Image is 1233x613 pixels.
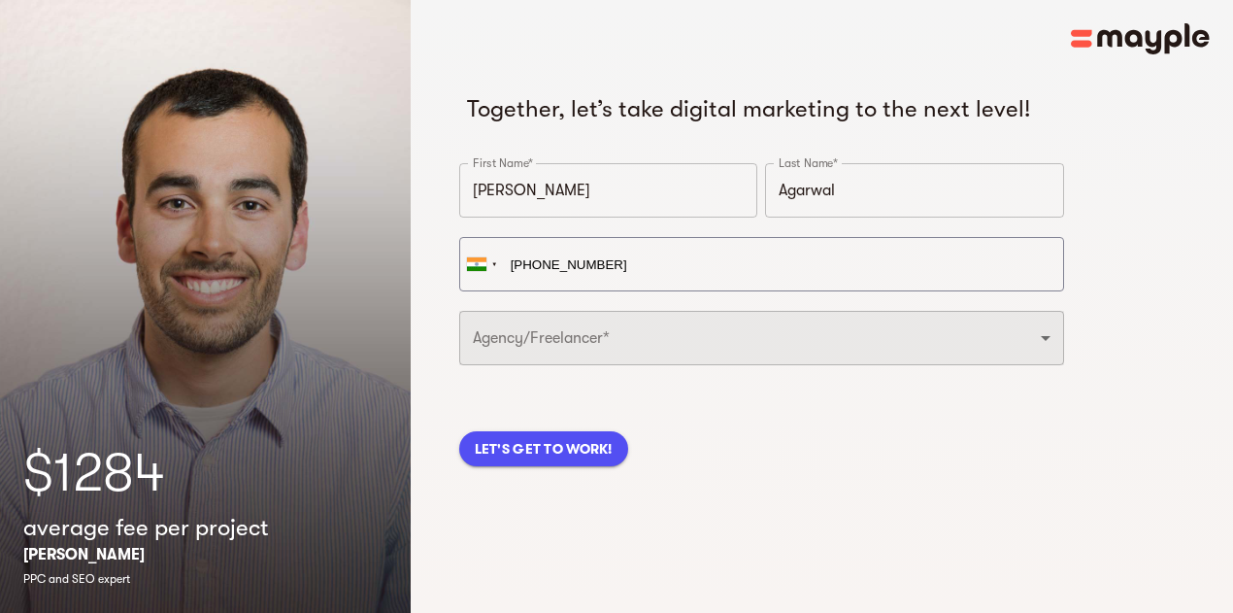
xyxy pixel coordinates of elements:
[765,163,1064,218] input: Last Name*
[467,93,1056,124] h5: Together, let’s take digital marketing to the next level!
[459,163,758,218] input: First Name*
[460,238,505,290] div: India (भारत): +91
[459,431,628,466] button: LET'S GET TO WORK!
[1071,23,1210,54] img: Main logo
[23,512,269,543] h5: average fee per project
[23,543,145,566] p: [PERSON_NAME]
[475,437,613,460] span: LET'S GET TO WORK!
[459,237,1064,291] input: Your phone number*
[23,572,130,586] span: PPC and SEO expert
[23,434,387,512] h1: $1284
